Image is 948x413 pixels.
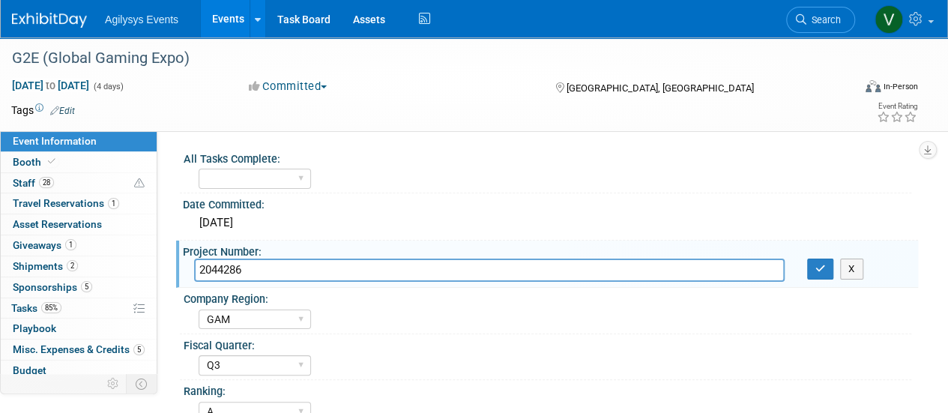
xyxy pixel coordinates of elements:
[43,79,58,91] span: to
[184,148,911,166] div: All Tasks Complete:
[7,45,841,72] div: G2E (Global Gaming Expo)
[184,380,911,399] div: Ranking:
[105,13,178,25] span: Agilysys Events
[48,157,55,166] i: Booth reservation complete
[13,197,119,209] span: Travel Reservations
[13,322,56,334] span: Playbook
[108,198,119,209] span: 1
[183,193,918,212] div: Date Committed:
[13,260,78,272] span: Shipments
[1,361,157,381] a: Budget
[786,7,855,33] a: Search
[100,374,127,394] td: Personalize Event Tab Strip
[866,80,881,92] img: Format-Inperson.png
[11,103,75,118] td: Tags
[13,135,97,147] span: Event Information
[883,81,918,92] div: In-Person
[1,214,157,235] a: Asset Reservations
[1,131,157,151] a: Event Information
[13,177,54,189] span: Staff
[13,343,145,355] span: Misc. Expenses & Credits
[244,79,333,94] button: Committed
[13,239,76,251] span: Giveaways
[1,298,157,319] a: Tasks85%
[13,281,92,293] span: Sponsorships
[11,79,90,92] span: [DATE] [DATE]
[127,374,157,394] td: Toggle Event Tabs
[39,177,54,188] span: 28
[1,152,157,172] a: Booth
[12,13,87,28] img: ExhibitDay
[806,14,841,25] span: Search
[81,281,92,292] span: 5
[184,288,911,307] div: Company Region:
[1,193,157,214] a: Travel Reservations1
[1,256,157,277] a: Shipments2
[785,78,918,100] div: Event Format
[1,277,157,298] a: Sponsorships5
[183,241,918,259] div: Project Number:
[194,211,907,235] div: [DATE]
[1,235,157,256] a: Giveaways1
[134,177,145,190] span: Potential Scheduling Conflict -- at least one attendee is tagged in another overlapping event.
[67,260,78,271] span: 2
[41,302,61,313] span: 85%
[50,106,75,116] a: Edit
[1,319,157,339] a: Playbook
[875,5,903,34] img: Vaitiare Munoz
[566,82,753,94] span: [GEOGRAPHIC_DATA], [GEOGRAPHIC_DATA]
[1,173,157,193] a: Staff28
[1,340,157,360] a: Misc. Expenses & Credits5
[133,344,145,355] span: 5
[65,239,76,250] span: 1
[877,103,917,110] div: Event Rating
[184,334,911,353] div: Fiscal Quarter:
[13,156,58,168] span: Booth
[13,218,102,230] span: Asset Reservations
[840,259,863,280] button: X
[11,302,61,314] span: Tasks
[13,364,46,376] span: Budget
[92,82,124,91] span: (4 days)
